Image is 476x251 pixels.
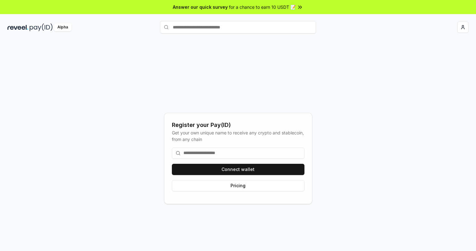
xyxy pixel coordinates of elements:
span: Answer our quick survey [173,4,228,10]
div: Alpha [54,23,71,31]
span: for a chance to earn 10 USDT 📝 [229,4,296,10]
button: Pricing [172,180,304,191]
button: Connect wallet [172,164,304,175]
div: Register your Pay(ID) [172,121,304,129]
img: reveel_dark [7,23,28,31]
div: Get your own unique name to receive any crypto and stablecoin, from any chain [172,129,304,143]
img: pay_id [30,23,53,31]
